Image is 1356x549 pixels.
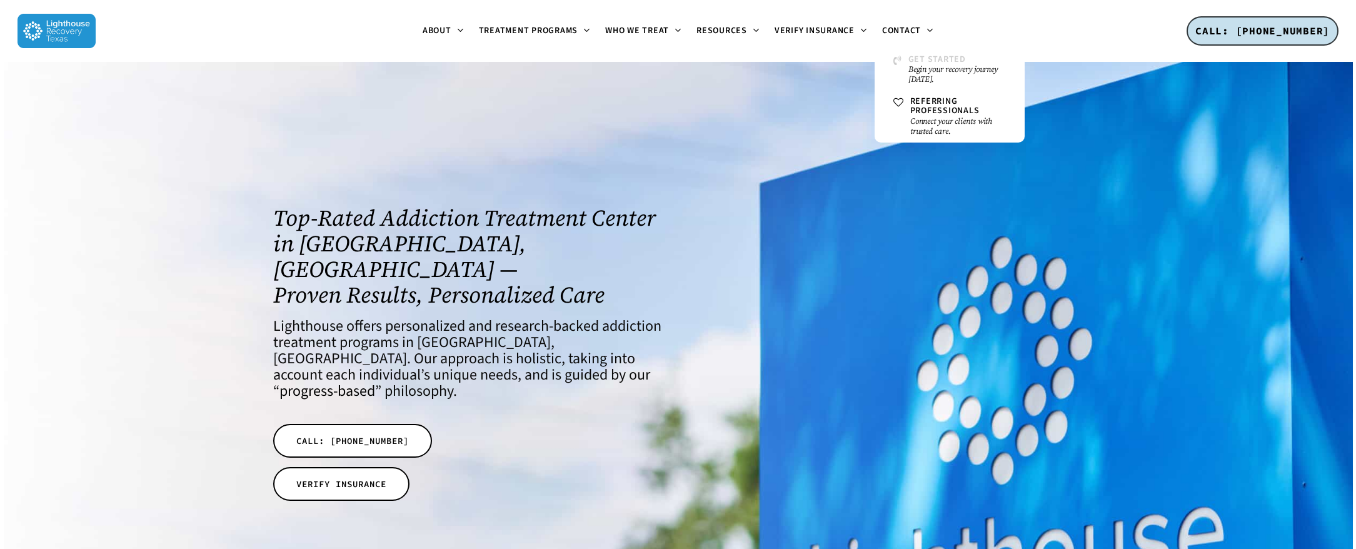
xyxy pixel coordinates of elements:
[767,26,875,36] a: Verify Insurance
[423,24,451,37] span: About
[479,24,578,37] span: Treatment Programs
[875,26,941,36] a: Contact
[605,24,669,37] span: Who We Treat
[908,53,966,66] span: Get Started
[887,91,1012,143] a: Referring ProfessionalsConnect your clients with trusted care.
[882,24,921,37] span: Contact
[908,64,1006,84] small: Begin your recovery journey [DATE].
[471,26,598,36] a: Treatment Programs
[1187,16,1338,46] a: CALL: [PHONE_NUMBER]
[689,26,767,36] a: Resources
[296,478,386,490] span: VERIFY INSURANCE
[598,26,689,36] a: Who We Treat
[696,24,747,37] span: Resources
[18,14,96,48] img: Lighthouse Recovery Texas
[273,424,432,458] a: CALL: [PHONE_NUMBER]
[910,95,980,117] span: Referring Professionals
[279,380,375,402] a: progress-based
[887,49,1012,91] a: Get StartedBegin your recovery journey [DATE].
[1195,24,1330,37] span: CALL: [PHONE_NUMBER]
[273,467,409,501] a: VERIFY INSURANCE
[296,435,409,447] span: CALL: [PHONE_NUMBER]
[910,116,1006,136] small: Connect your clients with trusted care.
[273,205,661,308] h1: Top-Rated Addiction Treatment Center in [GEOGRAPHIC_DATA], [GEOGRAPHIC_DATA] — Proven Results, Pe...
[415,26,471,36] a: About
[273,318,661,400] h4: Lighthouse offers personalized and research-backed addiction treatment programs in [GEOGRAPHIC_DA...
[775,24,855,37] span: Verify Insurance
